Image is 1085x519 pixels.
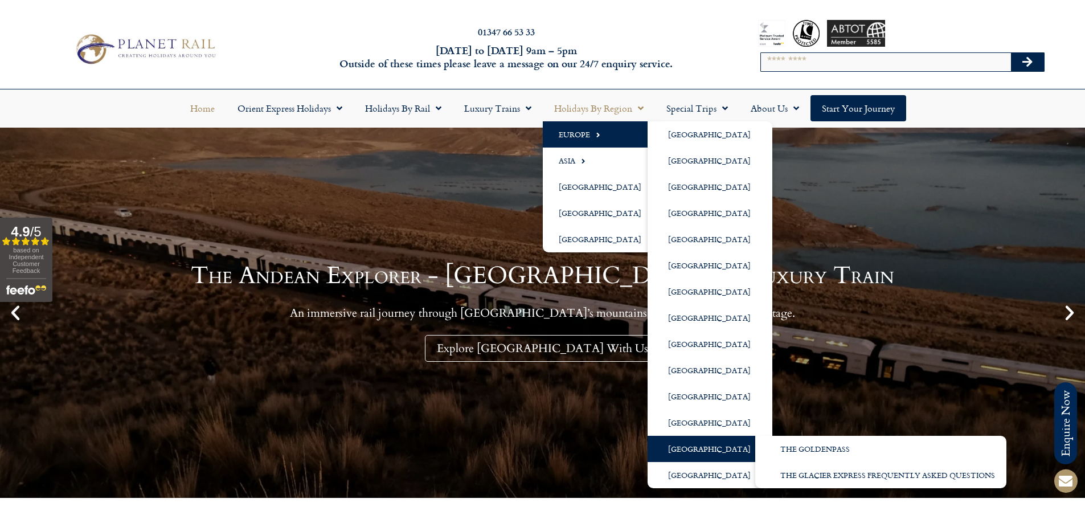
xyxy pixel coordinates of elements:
a: Explore [GEOGRAPHIC_DATA] With Us [425,335,660,362]
a: The GoldenPass [755,436,1006,462]
button: Search [1011,53,1044,71]
a: [GEOGRAPHIC_DATA] [648,357,772,383]
a: Orient Express Holidays [226,95,354,121]
div: Next slide [1060,303,1079,322]
a: [GEOGRAPHIC_DATA] [648,200,772,226]
a: [GEOGRAPHIC_DATA] [648,148,772,174]
nav: Menu [6,95,1079,121]
a: 01347 66 53 33 [478,25,535,38]
a: [GEOGRAPHIC_DATA] [648,331,772,357]
a: [GEOGRAPHIC_DATA] [648,462,772,488]
a: [GEOGRAPHIC_DATA] [648,436,772,462]
a: [GEOGRAPHIC_DATA] [648,410,772,436]
a: Europe [543,121,663,148]
a: [GEOGRAPHIC_DATA] [543,200,663,226]
img: Planet Rail Train Holidays Logo [70,31,219,67]
div: Previous slide [6,303,25,322]
a: [GEOGRAPHIC_DATA] [648,305,772,331]
a: [GEOGRAPHIC_DATA] [543,226,663,252]
a: [GEOGRAPHIC_DATA] [648,279,772,305]
h1: The Andean Explorer - [GEOGRAPHIC_DATA] by Luxury Train [191,264,894,288]
ul: [GEOGRAPHIC_DATA] [755,436,1006,488]
a: Luxury Trains [453,95,543,121]
a: [GEOGRAPHIC_DATA] [648,174,772,200]
p: An immersive rail journey through [GEOGRAPHIC_DATA]’s mountains, lakes, and its ancient heritage. [191,306,894,320]
a: [GEOGRAPHIC_DATA] [648,121,772,148]
a: The Glacier Express Frequently Asked Questions [755,462,1006,488]
a: [GEOGRAPHIC_DATA] [648,252,772,279]
a: [GEOGRAPHIC_DATA] [648,226,772,252]
a: Home [179,95,226,121]
a: Holidays by Rail [354,95,453,121]
ul: Europe [648,121,772,488]
a: Asia [543,148,663,174]
a: [GEOGRAPHIC_DATA] [543,174,663,200]
h6: [DATE] to [DATE] 9am – 5pm Outside of these times please leave a message on our 24/7 enquiry serv... [292,44,720,71]
a: Start your Journey [810,95,906,121]
a: [GEOGRAPHIC_DATA] [648,383,772,410]
a: Holidays by Region [543,95,655,121]
a: About Us [739,95,810,121]
a: Special Trips [655,95,739,121]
